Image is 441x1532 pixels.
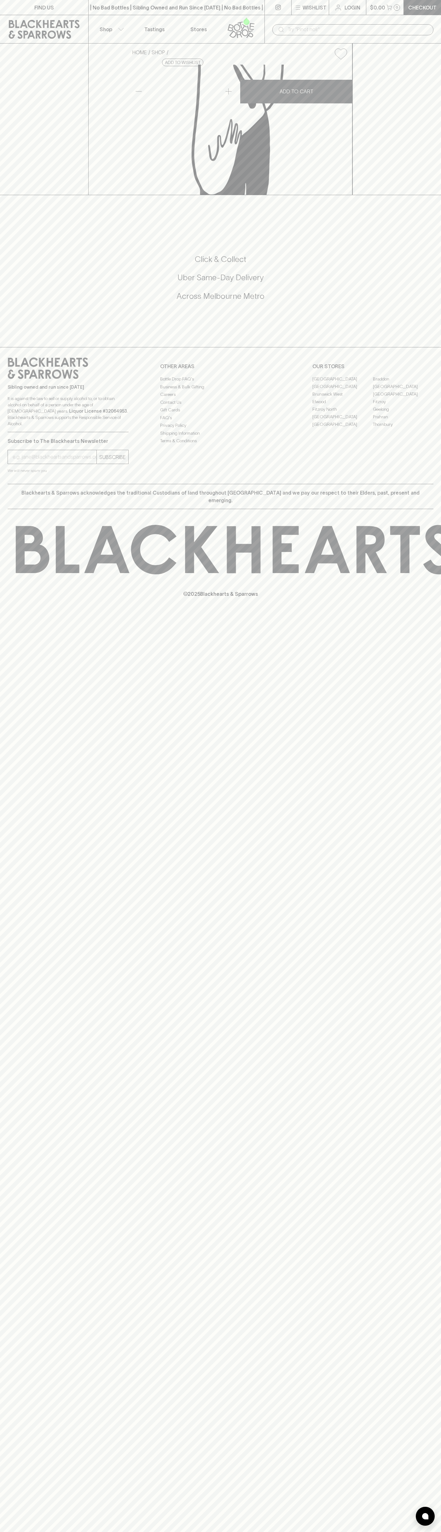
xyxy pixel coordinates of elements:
[152,49,165,55] a: SHOP
[160,398,281,406] a: Contact Us
[13,452,96,462] input: e.g. jane@blackheartsandsparrows.com.au
[89,15,133,43] button: Shop
[8,254,433,264] h5: Click & Collect
[127,65,352,195] img: Really Juice Squeezed Lime 285ml
[8,384,129,390] p: Sibling owned and run since [DATE]
[190,26,207,33] p: Stores
[160,375,281,383] a: Bottle Drop FAQ's
[162,59,203,66] button: Add to wishlist
[8,229,433,334] div: Call to action block
[373,413,433,421] a: Prahran
[287,25,428,35] input: Try "Pinot noir"
[160,429,281,437] a: Shipping Information
[373,383,433,390] a: [GEOGRAPHIC_DATA]
[8,272,433,283] h5: Uber Same-Day Delivery
[160,363,281,370] p: OTHER AREAS
[373,390,433,398] a: [GEOGRAPHIC_DATA]
[160,391,281,398] a: Careers
[34,4,54,11] p: FIND US
[8,291,433,301] h5: Across Melbourne Metro
[12,489,429,504] p: Blackhearts & Sparrows acknowledges the traditional Custodians of land throughout [GEOGRAPHIC_DAT...
[99,453,126,461] p: SUBSCRIBE
[312,383,373,390] a: [GEOGRAPHIC_DATA]
[303,4,327,11] p: Wishlist
[160,383,281,391] a: Business & Bulk Gifting
[373,398,433,405] a: Fitzroy
[160,414,281,421] a: FAQ's
[69,409,127,414] strong: Liquor License #32064953
[370,4,385,11] p: $0.00
[373,421,433,428] a: Thornbury
[100,26,112,33] p: Shop
[345,4,360,11] p: Login
[312,363,433,370] p: OUR STORES
[160,437,281,445] a: Terms & Conditions
[144,26,165,33] p: Tastings
[373,375,433,383] a: Braddon
[408,4,437,11] p: Checkout
[312,405,373,413] a: Fitzroy North
[132,49,147,55] a: HOME
[422,1513,428,1519] img: bubble-icon
[8,395,129,427] p: It is against the law to sell or supply alcohol to, or to obtain alcohol on behalf of a person un...
[97,450,128,464] button: SUBSCRIBE
[177,15,221,43] a: Stores
[312,375,373,383] a: [GEOGRAPHIC_DATA]
[132,15,177,43] a: Tastings
[160,406,281,414] a: Gift Cards
[396,6,398,9] p: 0
[312,413,373,421] a: [GEOGRAPHIC_DATA]
[312,390,373,398] a: Brunswick West
[160,422,281,429] a: Privacy Policy
[312,398,373,405] a: Elwood
[8,437,129,445] p: Subscribe to The Blackhearts Newsletter
[280,88,313,95] p: ADD TO CART
[332,46,350,62] button: Add to wishlist
[8,467,129,474] p: We will never spam you
[312,421,373,428] a: [GEOGRAPHIC_DATA]
[240,80,352,103] button: ADD TO CART
[373,405,433,413] a: Geelong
